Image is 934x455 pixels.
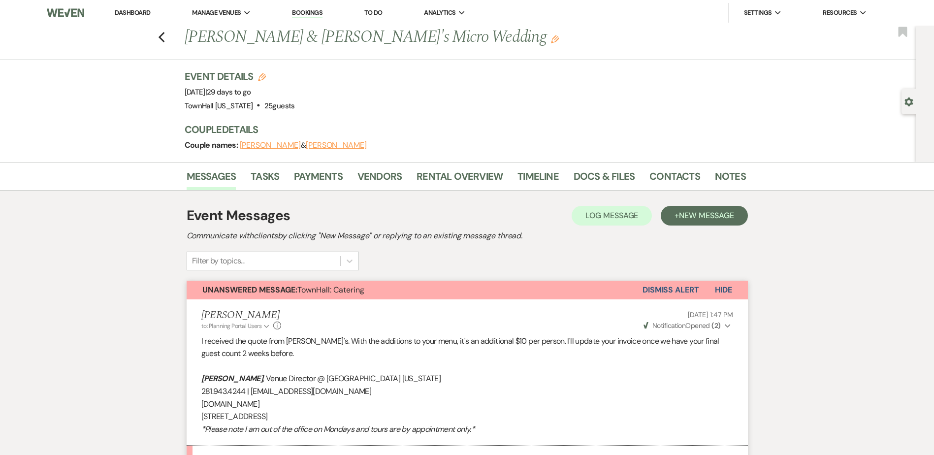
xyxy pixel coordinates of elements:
[661,206,747,226] button: +New Message
[201,373,263,384] em: [PERSON_NAME]
[264,101,295,111] span: 25 guests
[251,168,279,190] a: Tasks
[185,69,295,83] h3: Event Details
[201,335,733,360] p: I received the quote from [PERSON_NAME]'s. With the additions to your menu, it's an additional $1...
[644,321,721,330] span: Opened
[294,168,343,190] a: Payments
[201,385,733,398] p: 281.943.4244 | [EMAIL_ADDRESS][DOMAIN_NAME]
[551,34,559,43] button: Edit
[192,255,245,267] div: Filter by topics...
[185,26,626,49] h1: [PERSON_NAME] & [PERSON_NAME]'s Micro Wedding
[574,168,635,190] a: Docs & Files
[517,168,559,190] a: Timeline
[823,8,857,18] span: Resources
[201,410,733,423] p: [STREET_ADDRESS]
[202,285,297,295] strong: Unanswered Message:
[201,322,262,330] span: to: Planning Portal Users
[652,321,685,330] span: Notification
[207,87,251,97] span: 29 days to go
[292,8,322,18] a: Bookings
[585,210,638,221] span: Log Message
[715,168,746,190] a: Notes
[185,123,736,136] h3: Couple Details
[240,141,301,149] button: [PERSON_NAME]
[202,285,364,295] span: TownHall: Catering
[649,168,700,190] a: Contacts
[115,8,150,17] a: Dashboard
[187,205,290,226] h1: Event Messages
[711,321,720,330] strong: ( 2 )
[185,87,251,97] span: [DATE]
[201,424,475,434] em: *Please note I am out of the office on Mondays and tours are by appointment only.*
[679,210,734,221] span: New Message
[201,398,733,411] p: [DOMAIN_NAME]
[417,168,503,190] a: Rental Overview
[187,281,643,299] button: Unanswered Message:TownHall: Catering
[201,372,733,385] p: , Venue Director @ [GEOGRAPHIC_DATA] [US_STATE]
[47,2,84,23] img: Weven Logo
[192,8,241,18] span: Manage Venues
[572,206,652,226] button: Log Message
[643,281,699,299] button: Dismiss Alert
[364,8,383,17] a: To Do
[185,101,253,111] span: TownHall [US_STATE]
[904,97,913,106] button: Open lead details
[201,322,271,330] button: to: Planning Portal Users
[187,168,236,190] a: Messages
[187,230,748,242] h2: Communicate with clients by clicking "New Message" or replying to an existing message thread.
[699,281,748,299] button: Hide
[744,8,772,18] span: Settings
[185,140,240,150] span: Couple names:
[688,310,733,319] span: [DATE] 1:47 PM
[715,285,732,295] span: Hide
[357,168,402,190] a: Vendors
[240,140,367,150] span: &
[201,309,282,322] h5: [PERSON_NAME]
[424,8,455,18] span: Analytics
[205,87,251,97] span: |
[642,321,733,331] button: NotificationOpened (2)
[306,141,367,149] button: [PERSON_NAME]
